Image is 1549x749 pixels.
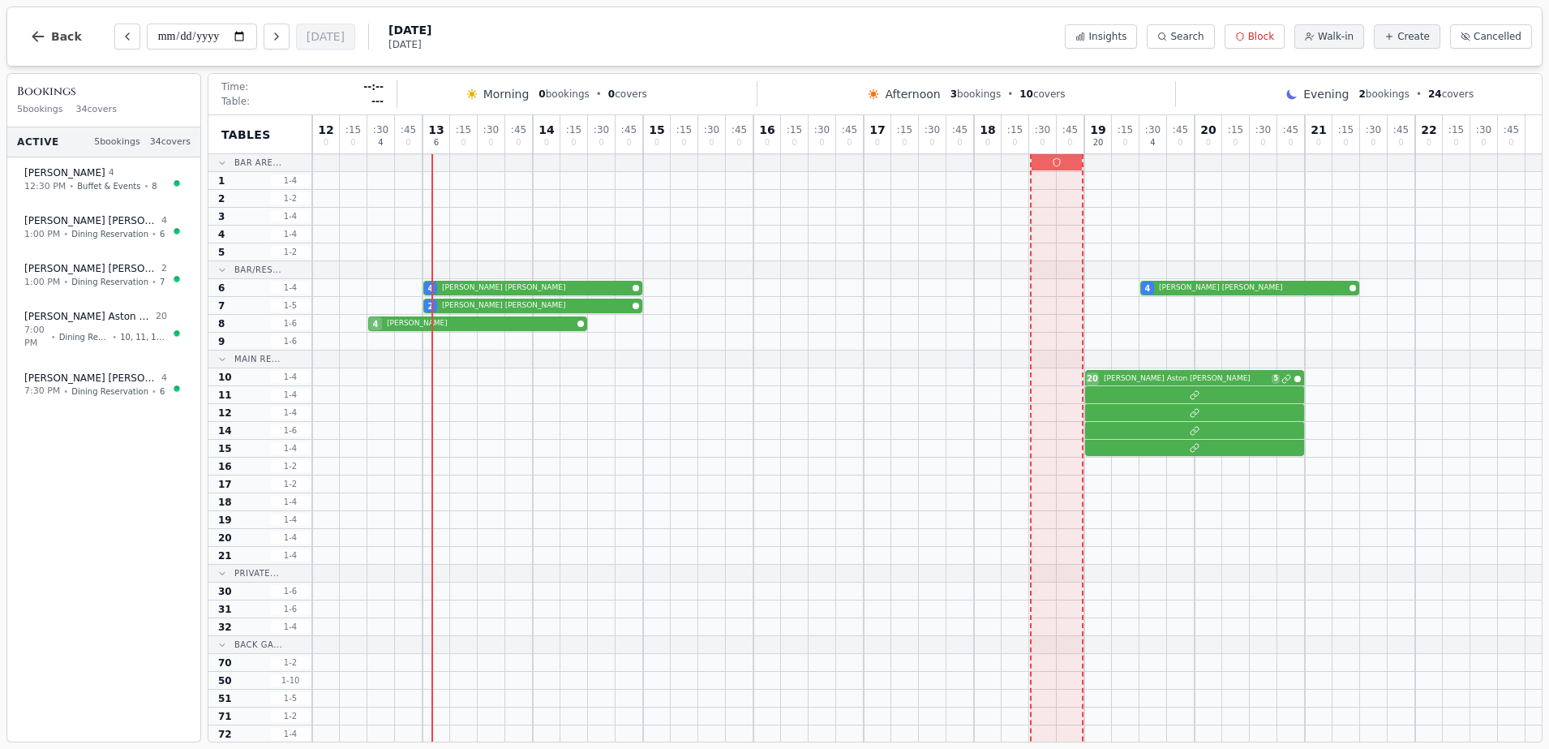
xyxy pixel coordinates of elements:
button: [DATE] [296,24,355,50]
span: 4 [373,318,379,330]
span: 0 [1040,139,1045,147]
span: 0 [1371,139,1375,147]
span: 4 [161,372,167,385]
span: 9 [218,335,225,348]
span: 1 - 4 [271,407,310,419]
span: 15 [649,124,664,136]
span: : 30 [1145,125,1161,135]
span: : 45 [952,125,968,135]
span: 0 [1122,139,1127,147]
span: 0 [1427,139,1431,147]
span: 0 [571,139,576,147]
span: : 15 [456,125,471,135]
span: : 30 [704,125,719,135]
span: 1 - 6 [271,603,310,615]
span: 0 [1343,139,1348,147]
span: 2 [428,300,434,312]
span: 1 - 4 [271,496,310,508]
span: • [152,276,157,288]
span: 1:00 PM [24,276,60,290]
span: [PERSON_NAME] [PERSON_NAME] [24,372,158,385]
span: [PERSON_NAME] [PERSON_NAME] [442,282,629,294]
span: 0 [539,88,545,100]
span: • [112,331,117,343]
span: : 30 [1476,125,1491,135]
span: 1 - 6 [271,317,310,329]
span: 0 [516,139,521,147]
span: 0 [736,139,741,147]
button: Next day [264,24,290,50]
span: : 45 [1283,125,1298,135]
span: 5 [218,246,225,259]
span: Afternoon [885,86,940,102]
span: Main Re... [234,353,281,365]
button: Previous day [114,24,140,50]
span: Evening [1303,86,1349,102]
span: 20 [1087,372,1098,385]
span: 2 [161,262,167,276]
span: 2 [218,192,225,205]
span: 31 [218,603,232,616]
span: 1 - 6 [271,335,310,347]
span: 0 [709,139,714,147]
span: 0 [1508,139,1513,147]
span: : 15 [1007,125,1023,135]
span: : 15 [1228,125,1243,135]
h3: Bookings [17,84,191,100]
span: 20 [218,532,232,545]
span: 21 [1311,124,1326,136]
span: 4 [378,139,383,147]
span: 7 [218,299,225,312]
span: Back [51,31,82,42]
span: Walk-in [1318,30,1354,43]
span: 10 [218,371,232,384]
span: 0 [819,139,824,147]
span: Block [1248,30,1274,43]
span: 1 [218,174,225,187]
span: 1 - 2 [271,478,310,490]
span: 1 - 4 [271,514,310,526]
span: 16 [218,460,232,473]
span: 1 - 2 [271,460,310,472]
button: [PERSON_NAME] [PERSON_NAME]41:00 PM•Dining Reservation•6 [14,205,194,250]
span: : 15 [1118,125,1133,135]
span: Search [1170,30,1204,43]
span: 0 [324,139,328,147]
span: 19 [218,514,232,527]
span: 6 [434,139,439,147]
span: 1 - 2 [271,192,310,204]
span: Insights [1088,30,1126,43]
span: 1 - 5 [271,692,310,704]
span: 1 - 4 [271,728,310,740]
span: 0 [544,139,549,147]
span: [PERSON_NAME] Aston [PERSON_NAME] [1104,373,1268,385]
span: 0 [626,139,631,147]
span: Cancelled [1474,30,1521,43]
span: 0 [1233,139,1238,147]
span: --- [371,95,384,108]
span: : 30 [1035,125,1050,135]
span: 72 [218,728,232,741]
span: Dining Reservation [71,385,148,398]
span: 7:30 PM [24,385,60,398]
span: 0 [405,139,410,147]
span: 24 [1428,88,1442,100]
span: : 15 [1338,125,1354,135]
span: 70 [218,656,232,669]
span: 0 [902,139,907,147]
span: [DATE] [388,22,431,38]
span: 17 [218,478,232,491]
span: --:-- [363,80,384,93]
span: : 15 [1448,125,1464,135]
span: 0 [1178,139,1182,147]
span: Buffet & Events [77,180,140,192]
span: 1 - 10 [271,674,310,687]
span: 0 [929,139,934,147]
span: Tables [221,127,271,143]
span: 0 [1288,139,1293,147]
span: 0 [1260,139,1265,147]
span: : 15 [787,125,802,135]
span: 10 [1019,88,1033,100]
span: Time: [221,80,248,93]
span: 50 [218,674,232,687]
